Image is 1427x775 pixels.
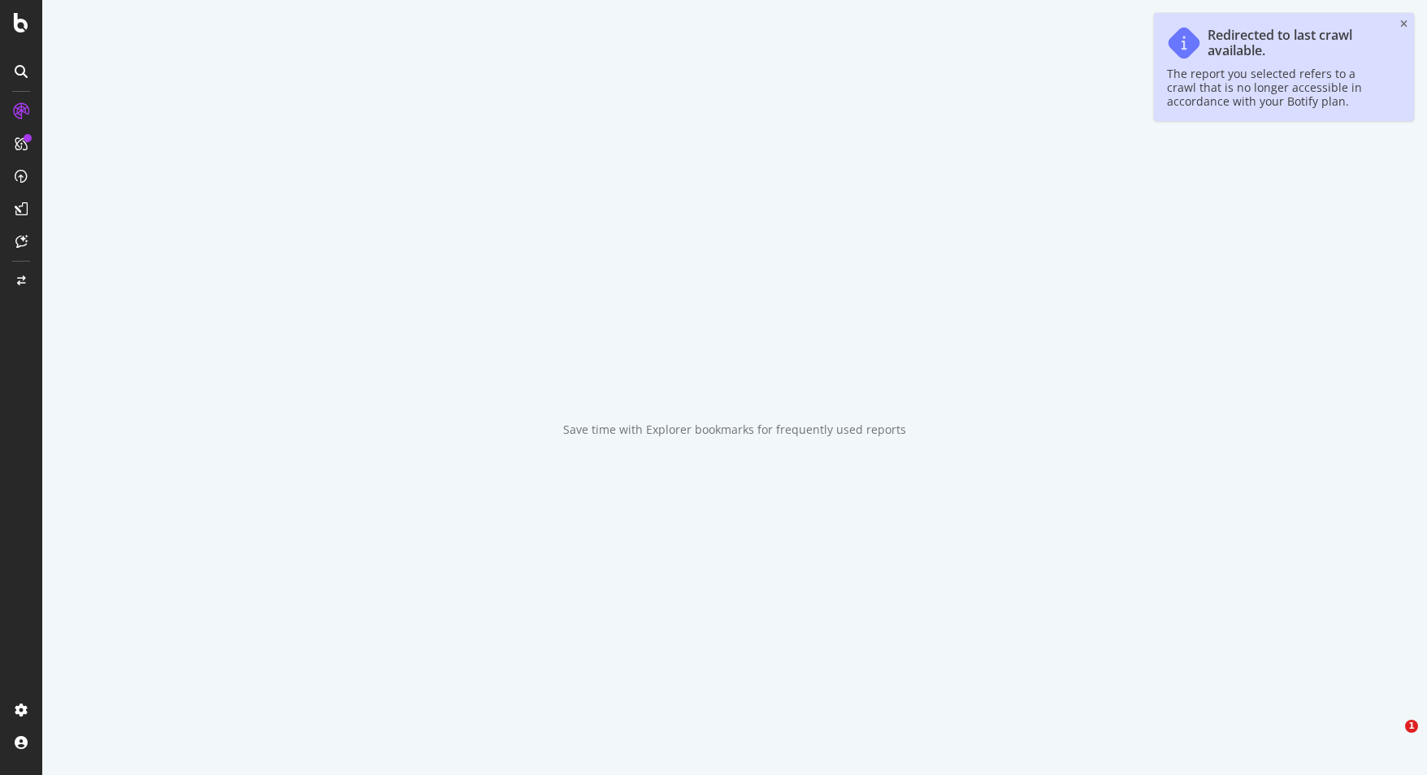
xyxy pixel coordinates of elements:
[1405,720,1418,733] span: 1
[1372,720,1411,759] iframe: Intercom live chat
[563,422,906,438] div: Save time with Explorer bookmarks for frequently used reports
[1400,19,1407,29] div: close toast
[676,337,793,396] div: animation
[1208,28,1385,58] div: Redirected to last crawl available.
[1167,67,1385,108] div: The report you selected refers to a crawl that is no longer accessible in accordance with your Bo...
